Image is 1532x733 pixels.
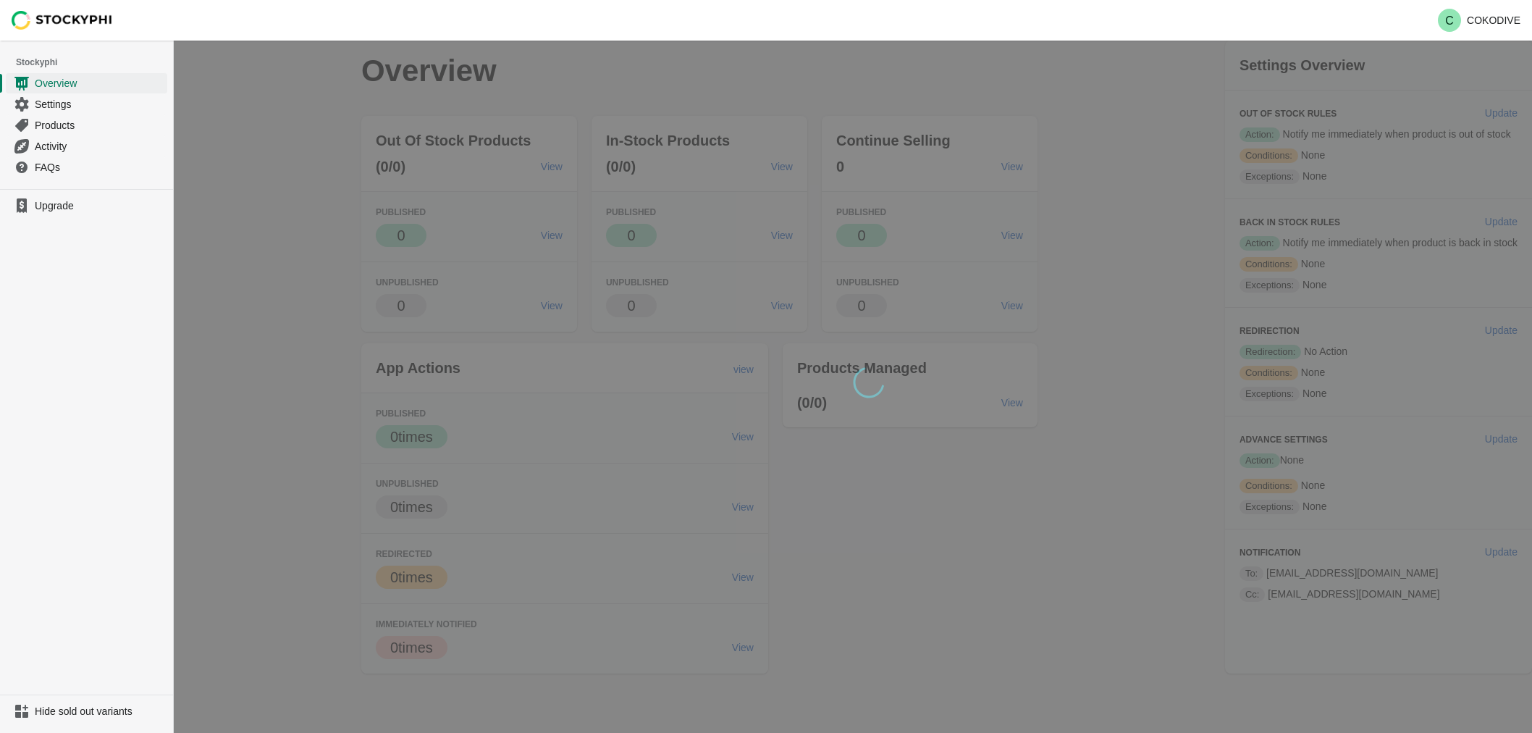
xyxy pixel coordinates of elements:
[6,93,167,114] a: Settings
[12,11,113,30] img: Stockyphi
[35,139,164,154] span: Activity
[6,701,167,721] a: Hide sold out variants
[6,114,167,135] a: Products
[1445,14,1454,27] text: C
[35,118,164,133] span: Products
[6,156,167,177] a: FAQs
[1438,9,1461,32] span: Avatar with initials C
[1432,6,1526,35] button: Avatar with initials CCOKODIVE
[16,55,173,70] span: Stockyphi
[35,198,164,213] span: Upgrade
[6,135,167,156] a: Activity
[35,704,164,719] span: Hide sold out variants
[35,160,164,175] span: FAQs
[6,196,167,216] a: Upgrade
[6,72,167,93] a: Overview
[35,97,164,112] span: Settings
[35,76,164,91] span: Overview
[1467,14,1520,26] p: COKODIVE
